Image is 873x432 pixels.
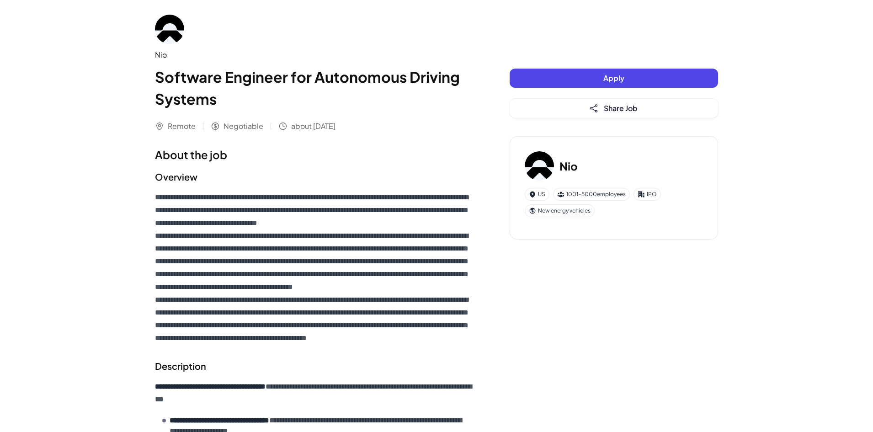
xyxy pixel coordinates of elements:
[603,73,624,83] span: Apply
[155,49,473,60] div: Nio
[155,359,473,373] h2: Description
[224,121,263,132] span: Negotiable
[633,188,661,201] div: IPO
[553,188,630,201] div: 1001-5000 employees
[604,103,638,113] span: Share Job
[525,151,554,181] img: Ni
[155,146,473,163] h1: About the job
[559,158,578,174] h3: Nio
[525,204,595,217] div: New energy vehicles
[291,121,335,132] span: about [DATE]
[155,15,184,44] img: Ni
[155,66,473,110] h1: Software Engineer for Autonomous Driving Systems
[168,121,196,132] span: Remote
[510,69,718,88] button: Apply
[155,170,473,184] h2: Overview
[510,99,718,118] button: Share Job
[525,188,549,201] div: US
